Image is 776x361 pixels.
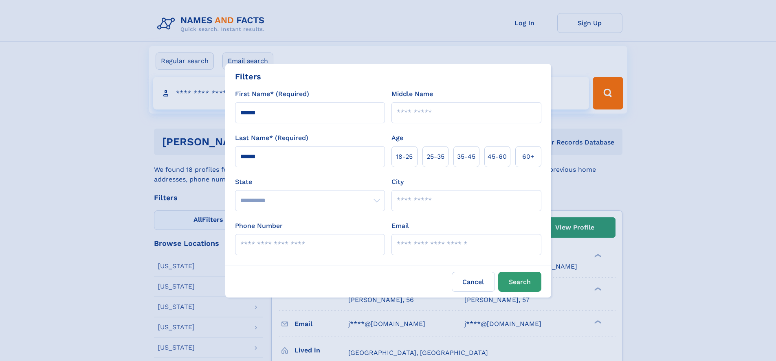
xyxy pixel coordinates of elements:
[457,152,475,162] span: 35‑45
[391,89,433,99] label: Middle Name
[488,152,507,162] span: 45‑60
[235,133,308,143] label: Last Name* (Required)
[452,272,495,292] label: Cancel
[522,152,534,162] span: 60+
[426,152,444,162] span: 25‑35
[391,133,403,143] label: Age
[498,272,541,292] button: Search
[396,152,413,162] span: 18‑25
[391,221,409,231] label: Email
[235,177,385,187] label: State
[235,70,261,83] div: Filters
[235,221,283,231] label: Phone Number
[391,177,404,187] label: City
[235,89,309,99] label: First Name* (Required)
